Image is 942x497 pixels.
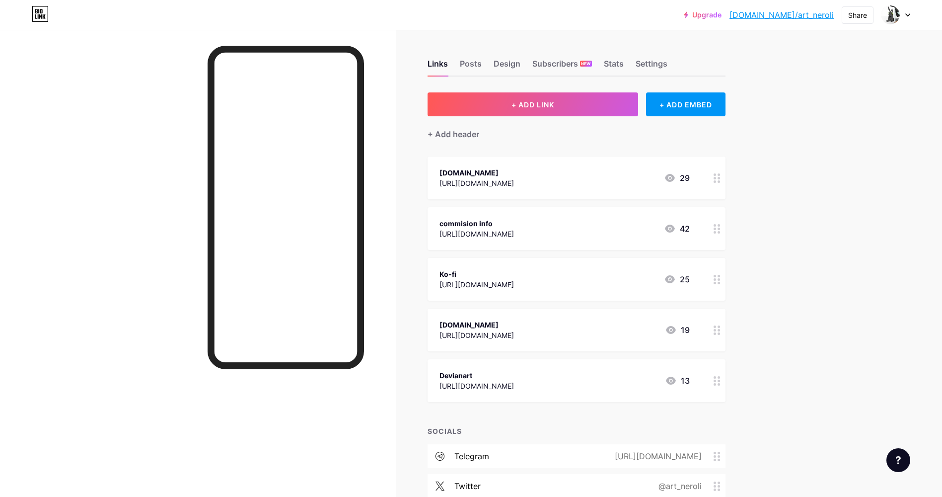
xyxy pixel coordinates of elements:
div: Devianart [439,370,514,381]
div: 42 [664,223,690,235]
div: twitter [454,480,481,492]
img: neroli_art [881,5,900,24]
div: 13 [665,375,690,387]
div: [URL][DOMAIN_NAME] [599,450,714,462]
div: Share [848,10,867,20]
a: Upgrade [684,11,722,19]
div: @art_neroli [643,480,714,492]
div: 25 [664,273,690,285]
div: [URL][DOMAIN_NAME] [439,330,514,340]
div: Settings [636,58,667,76]
span: NEW [581,61,590,67]
div: Design [494,58,520,76]
div: [URL][DOMAIN_NAME] [439,229,514,239]
div: 29 [664,172,690,184]
div: commision info [439,218,514,229]
div: + Add header [428,128,479,140]
div: [DOMAIN_NAME] [439,167,514,178]
div: Posts [460,58,482,76]
div: [DOMAIN_NAME] [439,320,514,330]
div: [URL][DOMAIN_NAME] [439,178,514,188]
div: [URL][DOMAIN_NAME] [439,381,514,391]
div: [URL][DOMAIN_NAME] [439,279,514,290]
div: 19 [665,324,690,336]
a: [DOMAIN_NAME]/art_neroli [729,9,834,21]
div: Ko-fi [439,269,514,279]
div: Subscribers [532,58,592,76]
div: SOCIALS [428,426,725,436]
div: Stats [604,58,624,76]
div: Links [428,58,448,76]
div: + ADD EMBED [646,92,725,116]
button: + ADD LINK [428,92,639,116]
span: + ADD LINK [511,100,554,109]
div: telegram [454,450,489,462]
